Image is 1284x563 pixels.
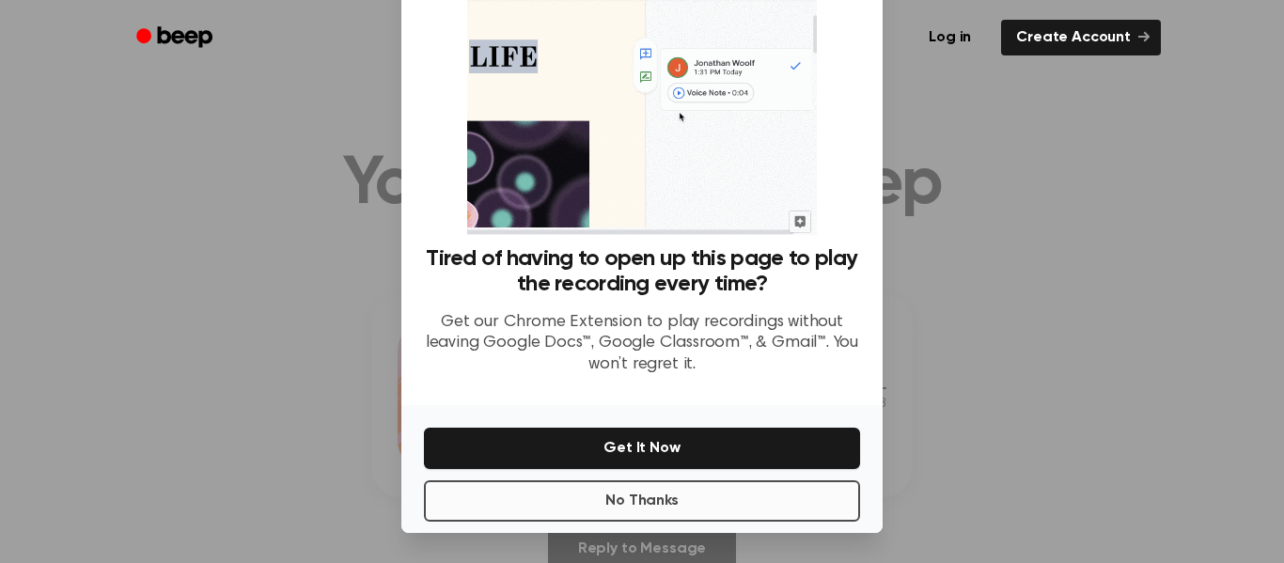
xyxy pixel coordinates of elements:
[424,246,860,297] h3: Tired of having to open up this page to play the recording every time?
[910,16,990,59] a: Log in
[424,480,860,522] button: No Thanks
[1001,20,1161,55] a: Create Account
[424,312,860,376] p: Get our Chrome Extension to play recordings without leaving Google Docs™, Google Classroom™, & Gm...
[123,20,229,56] a: Beep
[424,428,860,469] button: Get It Now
